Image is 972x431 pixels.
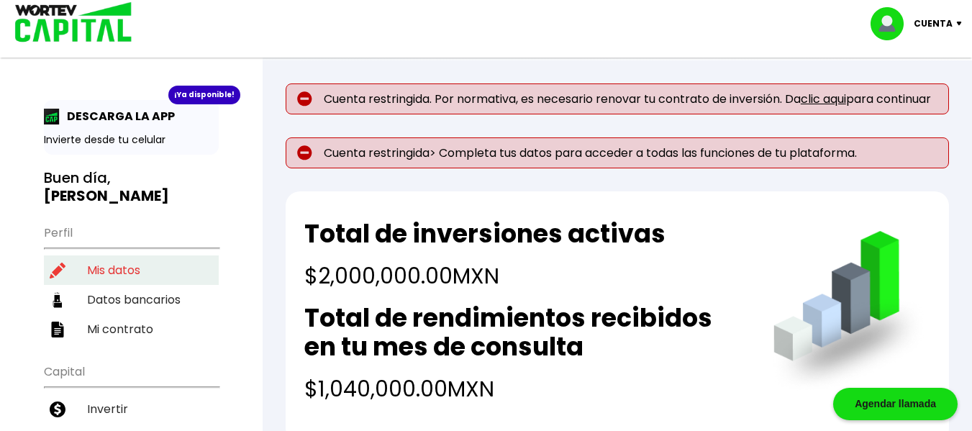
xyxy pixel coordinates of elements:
h3: Buen día, [44,169,219,205]
img: editar-icon.952d3147.svg [50,263,65,278]
img: profile-image [871,7,914,40]
b: [PERSON_NAME] [44,186,169,206]
a: Mis datos [44,255,219,285]
p: DESCARGA LA APP [60,107,175,125]
a: Datos bancarios [44,285,219,314]
img: app-icon [44,109,60,124]
h4: $1,040,000.00 MXN [304,373,745,405]
img: invertir-icon.b3b967d7.svg [50,401,65,417]
img: error-circle.027baa21.svg [297,145,312,160]
img: datos-icon.10cf9172.svg [50,292,65,308]
h4: $2,000,000.00 MXN [304,260,666,292]
p: Cuenta restringida> Completa tus datos para acceder a todas las funciones de tu plataforma. [286,137,949,168]
img: icon-down [953,22,972,26]
ul: Perfil [44,217,219,344]
p: Cuenta [914,13,953,35]
a: Invertir [44,394,219,424]
div: Agendar llamada [833,388,958,420]
h2: Total de rendimientos recibidos en tu mes de consulta [304,304,745,361]
span: Cuenta restringida. Por normativa, es necesario renovar tu contrato de inversión. Da para continuar [324,92,931,106]
img: contrato-icon.f2db500c.svg [50,322,65,337]
a: clic aqui [801,91,846,107]
img: error-circle.027baa21.svg [297,91,312,106]
h2: Total de inversiones activas [304,219,666,248]
img: grafica.516fef24.png [767,231,930,394]
div: ¡Ya disponible! [168,86,240,104]
p: Invierte desde tu celular [44,132,219,148]
a: Mi contrato [44,314,219,344]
